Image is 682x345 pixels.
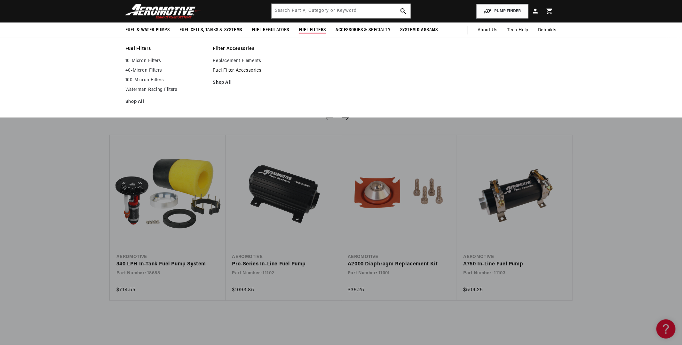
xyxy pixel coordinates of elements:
[299,27,326,34] span: Fuel Filters
[336,27,391,34] span: Accessories & Specialty
[121,23,175,38] summary: Fuel & Water Pumps
[331,23,395,38] summary: Accessories & Specialty
[232,261,329,269] a: Pro-Series In-Line Fuel Pump
[503,23,533,38] summary: Tech Help
[473,23,503,38] a: About Us
[213,46,294,52] a: Filter Accessories
[125,46,207,52] a: Fuel Filters
[395,23,443,38] summary: System Diagrams
[348,261,444,269] a: A2000 Diaphragm Replacement Kit
[213,68,294,74] a: Fuel Filter Accessories
[109,135,573,301] ul: Slider
[213,58,294,64] a: Replacement Elements
[123,4,203,19] img: Aeromotive
[252,27,289,34] span: Fuel Regulators
[213,80,294,86] a: Shop All
[125,27,170,34] span: Fuel & Water Pumps
[116,261,213,269] a: 340 LPH In-Tank Fuel Pump System
[125,77,207,83] a: 100-Micron Filters
[175,23,247,38] summary: Fuel Cells, Tanks & Systems
[338,111,352,125] button: Next slide
[109,110,573,125] h2: You may also like
[179,27,242,34] span: Fuel Cells, Tanks & Systems
[507,27,528,34] span: Tech Help
[476,4,528,19] button: PUMP FINDER
[400,27,438,34] span: System Diagrams
[125,58,207,64] a: 10-Micron Filters
[272,4,410,18] input: Search by Part Number, Category or Keyword
[125,68,207,74] a: 40-Micron Filters
[538,27,557,34] span: Rebuilds
[125,99,207,105] a: Shop All
[533,23,561,38] summary: Rebuilds
[322,111,336,125] button: Previous slide
[464,261,560,269] a: A750 In-Line Fuel Pump
[478,28,498,33] span: About Us
[125,87,207,93] a: Waterman Racing Filters
[294,23,331,38] summary: Fuel Filters
[247,23,294,38] summary: Fuel Regulators
[396,4,410,18] button: search button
